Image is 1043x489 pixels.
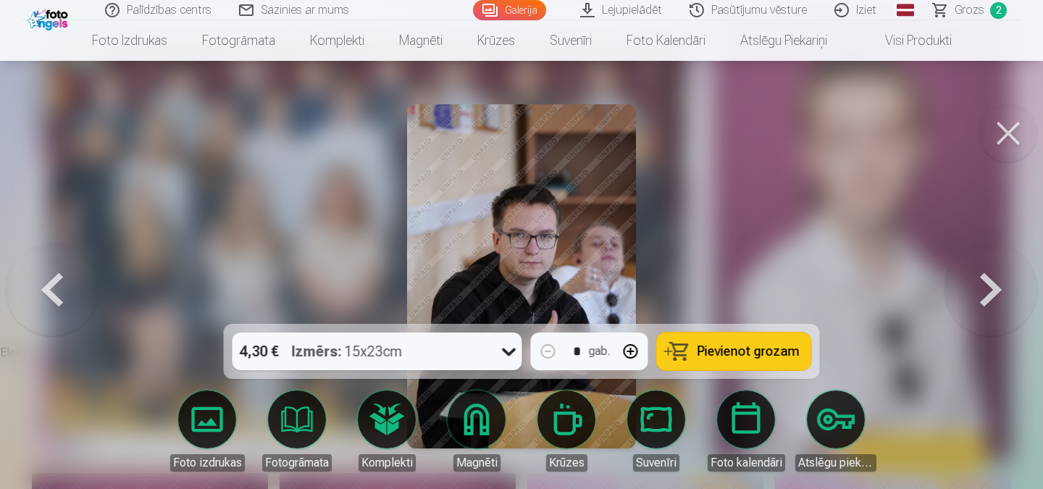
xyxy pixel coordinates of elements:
[460,20,532,61] a: Krūzes
[845,20,969,61] a: Visi produkti
[795,454,876,472] div: Atslēgu piekariņi
[262,454,332,472] div: Fotogrāmata
[526,390,607,472] a: Krūzes
[293,20,382,61] a: Komplekti
[170,454,245,472] div: Foto izdrukas
[436,390,517,472] a: Magnēti
[795,390,876,472] a: Atslēgu piekariņi
[292,333,403,370] div: 15x23cm
[589,343,611,360] div: gab.
[233,333,286,370] div: 4,30 €
[292,341,342,361] strong: Izmērs :
[609,20,723,61] a: Foto kalendāri
[256,390,338,472] a: Fotogrāmata
[167,390,248,472] a: Foto izdrukas
[657,333,811,370] button: Pievienot grozam
[723,20,845,61] a: Atslēgu piekariņi
[346,390,427,472] a: Komplekti
[382,20,460,61] a: Magnēti
[185,20,293,61] a: Fotogrāmata
[532,20,609,61] a: Suvenīri
[990,2,1007,19] span: 2
[359,454,416,472] div: Komplekti
[546,454,587,472] div: Krūzes
[28,6,72,30] img: /fa1
[698,345,800,358] span: Pievienot grozam
[633,454,679,472] div: Suvenīri
[705,390,787,472] a: Foto kalendāri
[75,20,185,61] a: Foto izdrukas
[616,390,697,472] a: Suvenīri
[955,1,984,19] span: Grozs
[708,454,785,472] div: Foto kalendāri
[453,454,500,472] div: Magnēti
